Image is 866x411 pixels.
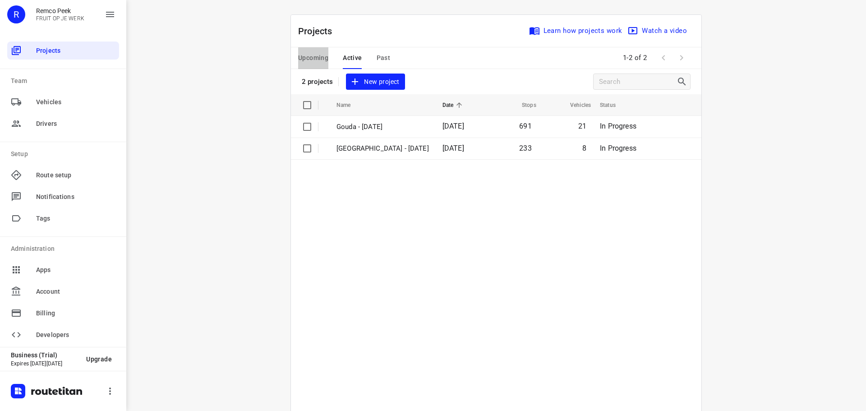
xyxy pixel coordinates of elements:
span: Route setup [36,171,115,180]
span: Past [377,52,391,64]
div: Billing [7,304,119,322]
span: Date [442,100,465,111]
button: Upgrade [79,351,119,367]
span: Status [600,100,627,111]
div: Tags [7,209,119,227]
span: [DATE] [442,144,464,152]
span: 233 [519,144,532,152]
p: Expires [DATE][DATE] [11,360,79,367]
span: Projects [36,46,115,55]
span: Apps [36,265,115,275]
span: In Progress [600,144,636,152]
span: Account [36,287,115,296]
span: 691 [519,122,532,130]
span: Name [336,100,363,111]
span: Active [343,52,362,64]
span: Vehicles [36,97,115,107]
div: Search [677,76,690,87]
span: Developers [36,330,115,340]
p: Gouda - Thursday [336,122,429,132]
span: Next Page [673,49,691,67]
span: Tags [36,214,115,223]
div: Account [7,282,119,300]
div: R [7,5,25,23]
p: FRUIT OP JE WERK [36,15,84,22]
span: Upcoming [298,52,328,64]
div: Developers [7,326,119,344]
span: In Progress [600,122,636,130]
div: Route setup [7,166,119,184]
p: Administration [11,244,119,254]
span: [DATE] [442,122,464,130]
div: Projects [7,42,119,60]
button: New project [346,74,405,90]
span: 8 [582,144,586,152]
p: Zwolle - Thursday [336,143,429,154]
span: Upgrade [86,356,112,363]
p: Business (Trial) [11,351,79,359]
div: Vehicles [7,93,119,111]
span: Drivers [36,119,115,129]
span: Vehicles [558,100,591,111]
p: Setup [11,149,119,159]
div: Drivers [7,115,119,133]
span: 1-2 of 2 [619,48,651,68]
p: Projects [298,24,340,38]
div: Apps [7,261,119,279]
span: New project [351,76,399,88]
span: 21 [578,122,586,130]
span: Billing [36,309,115,318]
div: Notifications [7,188,119,206]
p: Team [11,76,119,86]
p: 2 projects [302,78,333,86]
span: Notifications [36,192,115,202]
span: Previous Page [654,49,673,67]
input: Search projects [599,75,677,89]
p: Remco Peek [36,7,84,14]
span: Stops [510,100,536,111]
